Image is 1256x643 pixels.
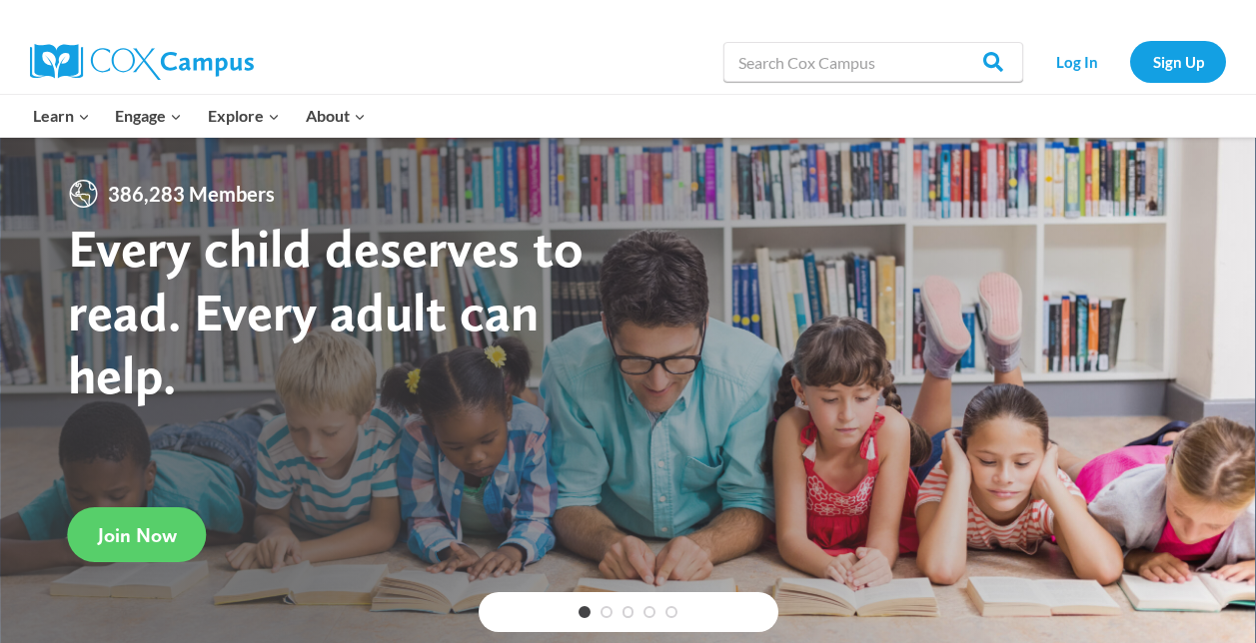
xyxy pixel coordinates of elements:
[208,103,280,129] span: Explore
[33,103,90,129] span: Learn
[115,103,182,129] span: Engage
[665,606,677,618] a: 5
[30,44,254,80] img: Cox Campus
[623,606,634,618] a: 3
[1033,41,1226,82] nav: Secondary Navigation
[1130,41,1226,82] a: Sign Up
[98,523,177,547] span: Join Now
[579,606,591,618] a: 1
[643,606,655,618] a: 4
[68,216,584,406] strong: Every child deserves to read. Every adult can help.
[601,606,613,618] a: 2
[1033,41,1120,82] a: Log In
[100,178,283,210] span: 386,283 Members
[723,42,1023,82] input: Search Cox Campus
[306,103,366,129] span: About
[20,95,378,137] nav: Primary Navigation
[68,507,207,562] a: Join Now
